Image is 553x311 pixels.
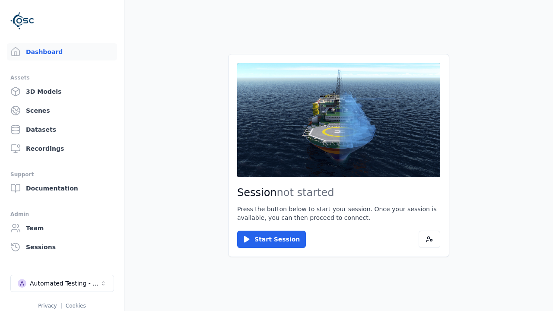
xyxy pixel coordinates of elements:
a: Scenes [7,102,117,119]
span: | [60,303,62,309]
div: Support [10,169,114,180]
span: not started [277,187,334,199]
a: Privacy [38,303,57,309]
p: Press the button below to start your session. Once your session is available, you can then procee... [237,205,440,222]
a: Datasets [7,121,117,138]
a: 3D Models [7,83,117,100]
a: Cookies [66,303,86,309]
h2: Session [237,186,440,200]
div: Assets [10,73,114,83]
button: Start Session [237,231,306,248]
img: Logo [10,9,35,33]
a: Sessions [7,238,117,256]
a: Documentation [7,180,117,197]
a: Recordings [7,140,117,157]
div: A [18,279,26,288]
div: Admin [10,209,114,219]
div: Automated Testing - Playwright [30,279,100,288]
a: Dashboard [7,43,117,60]
button: Select a workspace [10,275,114,292]
a: Team [7,219,117,237]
